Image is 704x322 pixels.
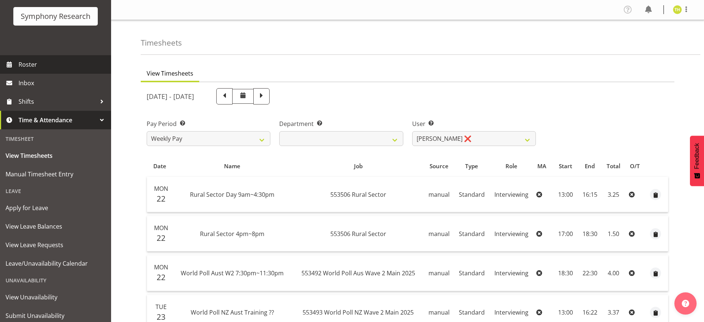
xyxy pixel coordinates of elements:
span: 22 [157,193,166,204]
span: Interviewing [494,308,528,316]
span: 23 [157,312,166,322]
span: Mon [154,263,168,271]
span: Manual Timesheet Entry [6,169,106,180]
span: End [585,162,595,170]
span: Role [506,162,517,170]
span: manual [428,269,450,277]
td: 13:00 [553,177,579,212]
span: 553492 World Poll Aus Wave 2 Main 2025 [301,269,415,277]
span: Mon [154,185,168,193]
span: Leave/Unavailability Calendar [6,258,106,269]
td: 4.00 [601,255,626,291]
td: 16:15 [578,177,601,212]
td: Standard [454,255,489,291]
a: Apply for Leave [2,199,109,217]
span: Source [430,162,448,170]
label: Pay Period [147,119,270,128]
span: Rural Sector 4pm~8pm [200,230,264,238]
td: Standard [454,216,489,252]
a: Manual Timesheet Entry [2,165,109,183]
a: View Leave Requests [2,236,109,254]
span: View Unavailability [6,292,106,303]
span: View Timesheets [6,150,106,161]
div: Timesheet [2,131,109,146]
span: Name [224,162,240,170]
a: View Unavailability [2,288,109,306]
td: 22:30 [578,255,601,291]
td: 3.25 [601,177,626,212]
span: O/T [630,162,640,170]
span: Interviewing [494,269,528,277]
span: Interviewing [494,190,528,199]
span: manual [428,230,450,238]
span: Apply for Leave [6,202,106,213]
a: View Timesheets [2,146,109,165]
span: Date [153,162,166,170]
div: Unavailability [2,273,109,288]
td: Standard [454,177,489,212]
td: 18:30 [553,255,579,291]
span: 553506 Rural Sector [330,190,386,199]
span: View Timesheets [147,69,193,78]
div: Leave [2,183,109,199]
td: 18:30 [578,216,601,252]
span: Rural Sector Day 9am~4:30pm [190,190,274,199]
span: Shifts [19,96,96,107]
h4: Timesheets [141,39,182,47]
td: 17:00 [553,216,579,252]
span: Interviewing [494,230,528,238]
span: Roster [19,59,107,70]
span: Job [354,162,363,170]
span: 553506 Rural Sector [330,230,386,238]
span: 22 [157,233,166,243]
span: MA [537,162,546,170]
span: View Leave Balances [6,221,106,232]
label: User [412,119,536,128]
span: Mon [154,224,168,232]
a: Leave/Unavailability Calendar [2,254,109,273]
span: 22 [157,272,166,282]
span: manual [428,190,450,199]
span: Submit Unavailability [6,310,106,321]
span: World Poll Aust W2 7:30pm~11:30pm [181,269,284,277]
div: Symphony Research [21,11,90,22]
span: Time & Attendance [19,114,96,126]
td: 1.50 [601,216,626,252]
span: Feedback [694,143,700,169]
span: Total [607,162,620,170]
span: Tue [156,303,167,311]
img: help-xxl-2.png [682,300,689,307]
span: Inbox [19,77,107,89]
span: Start [559,162,572,170]
span: 553493 World Poll NZ Wave 2 Main 2025 [303,308,414,316]
span: World Poll NZ Aust Training ?? [191,308,274,316]
span: manual [428,308,450,316]
h5: [DATE] - [DATE] [147,92,194,100]
a: View Leave Balances [2,217,109,236]
label: Department [279,119,403,128]
button: Feedback - Show survey [690,136,704,186]
span: View Leave Requests [6,239,106,250]
span: Type [465,162,478,170]
img: tristan-healley11868.jpg [673,5,682,14]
